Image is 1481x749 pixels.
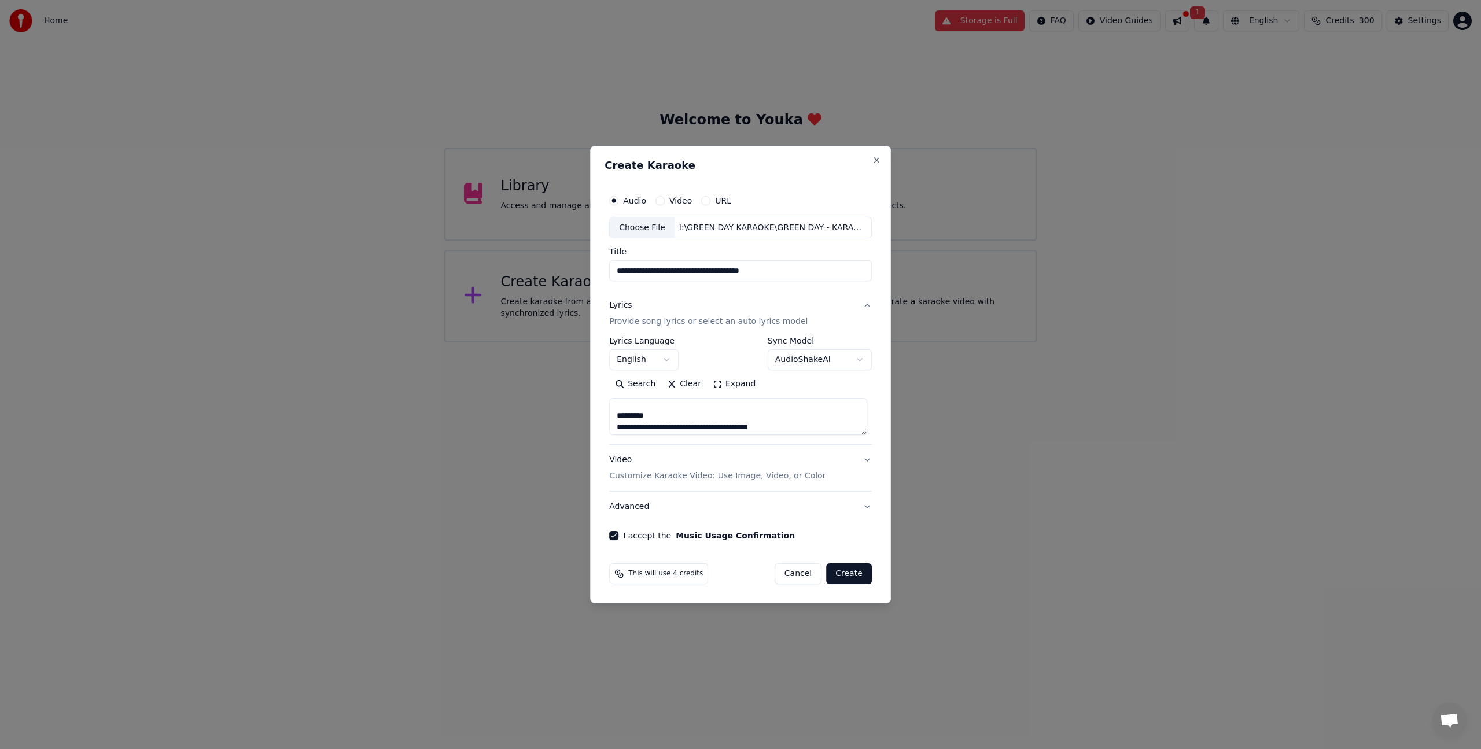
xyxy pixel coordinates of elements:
[609,291,872,337] button: LyricsProvide song lyrics or select an auto lyrics model
[605,160,876,171] h2: Create Karaoke
[609,455,826,482] div: Video
[609,337,679,345] label: Lyrics Language
[609,337,872,445] div: LyricsProvide song lyrics or select an auto lyrics model
[610,217,675,238] div: Choose File
[628,569,703,578] span: This will use 4 credits
[609,300,632,312] div: Lyrics
[609,470,826,482] p: Customize Karaoke Video: Use Image, Video, or Color
[707,375,761,394] button: Expand
[826,563,872,584] button: Create
[609,248,872,256] label: Title
[676,532,795,540] button: I accept the
[609,375,661,394] button: Search
[609,316,808,328] p: Provide song lyrics or select an auto lyrics model
[661,375,707,394] button: Clear
[623,197,646,205] label: Audio
[609,492,872,522] button: Advanced
[675,222,871,234] div: I:\GREEN DAY KARAOKE\GREEN DAY - KARAOKE\01. 39-Smooth\1,000 Hours - Green Day [Lyrics on Screen]...
[609,445,872,492] button: VideoCustomize Karaoke Video: Use Image, Video, or Color
[775,563,821,584] button: Cancel
[623,532,795,540] label: I accept the
[715,197,731,205] label: URL
[768,337,872,345] label: Sync Model
[669,197,692,205] label: Video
